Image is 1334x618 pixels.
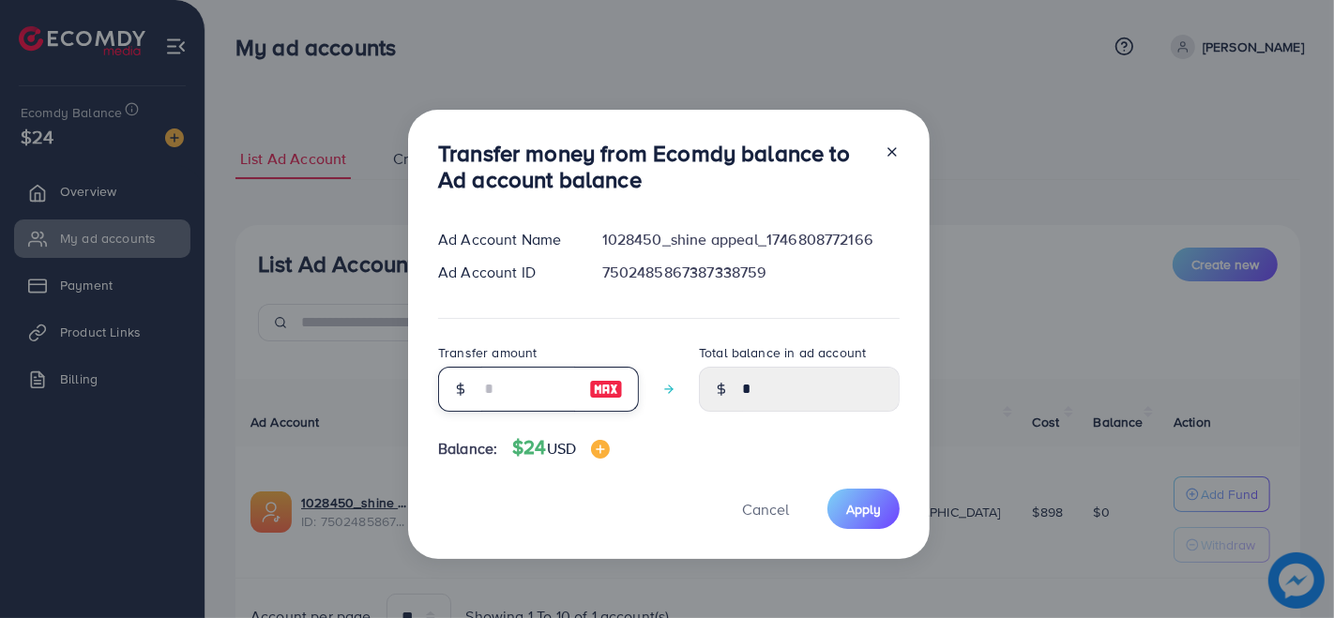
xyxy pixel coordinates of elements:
div: Ad Account Name [423,229,587,250]
div: Ad Account ID [423,262,587,283]
button: Apply [827,489,900,529]
img: image [591,440,610,459]
span: USD [547,438,576,459]
h4: $24 [512,436,610,460]
span: Balance: [438,438,497,460]
h3: Transfer money from Ecomdy balance to Ad account balance [438,140,870,194]
label: Transfer amount [438,343,537,362]
div: 7502485867387338759 [587,262,915,283]
div: 1028450_shine appeal_1746808772166 [587,229,915,250]
img: image [589,378,623,400]
label: Total balance in ad account [699,343,866,362]
button: Cancel [719,489,812,529]
span: Apply [846,500,881,519]
span: Cancel [742,499,789,520]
